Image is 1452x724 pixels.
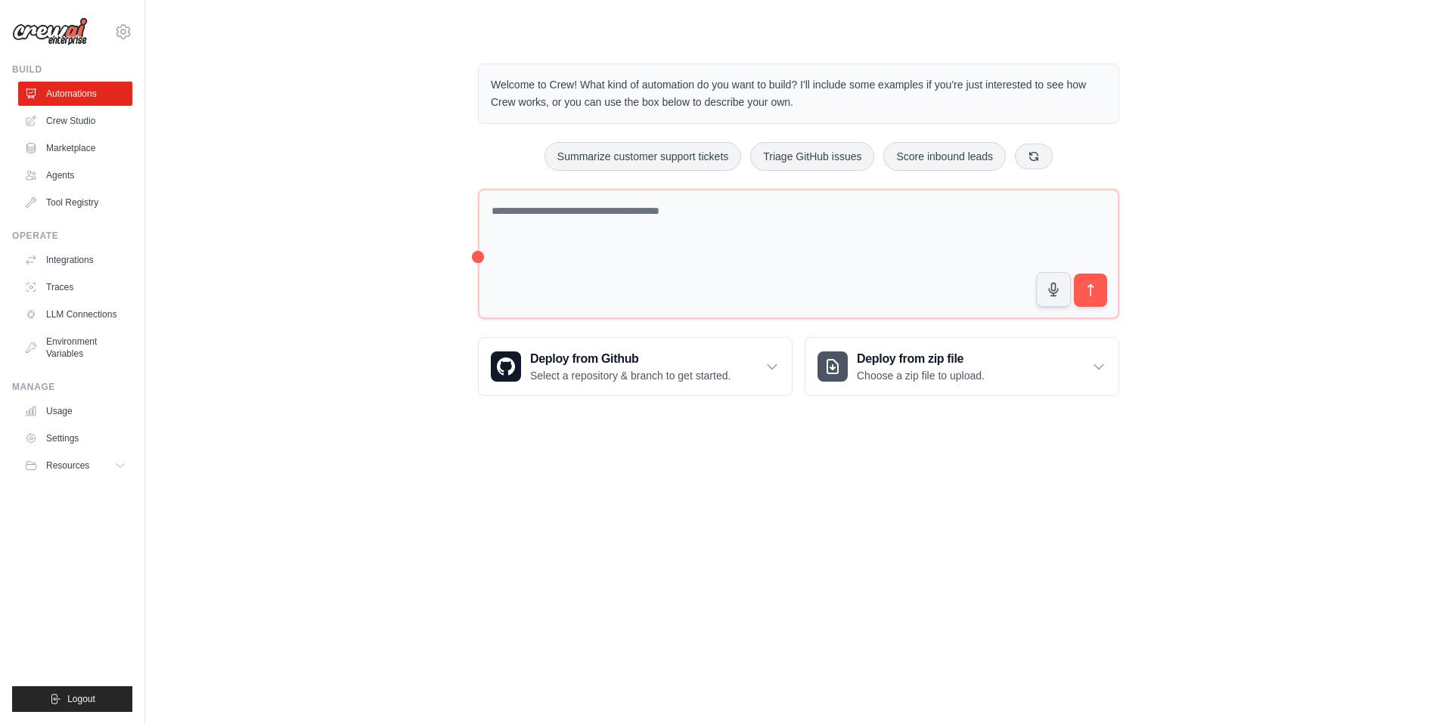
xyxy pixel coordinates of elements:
[18,163,132,187] a: Agents
[491,76,1106,111] p: Welcome to Crew! What kind of automation do you want to build? I'll include some examples if you'...
[12,686,132,712] button: Logout
[857,350,985,368] h3: Deploy from zip file
[12,63,132,76] div: Build
[544,142,741,171] button: Summarize customer support tickets
[12,230,132,242] div: Operate
[18,330,132,366] a: Environment Variables
[18,136,132,160] a: Marketplace
[883,142,1006,171] button: Score inbound leads
[18,302,132,326] a: LLM Connections
[18,399,132,423] a: Usage
[18,190,132,215] a: Tool Registry
[750,142,874,171] button: Triage GitHub issues
[67,693,95,705] span: Logout
[18,109,132,133] a: Crew Studio
[46,459,89,472] span: Resources
[18,248,132,272] a: Integrations
[18,82,132,106] a: Automations
[530,368,731,383] p: Select a repository & branch to get started.
[857,368,985,383] p: Choose a zip file to upload.
[12,17,88,46] img: Logo
[12,381,132,393] div: Manage
[530,350,731,368] h3: Deploy from Github
[18,275,132,299] a: Traces
[18,453,132,478] button: Resources
[18,426,132,450] a: Settings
